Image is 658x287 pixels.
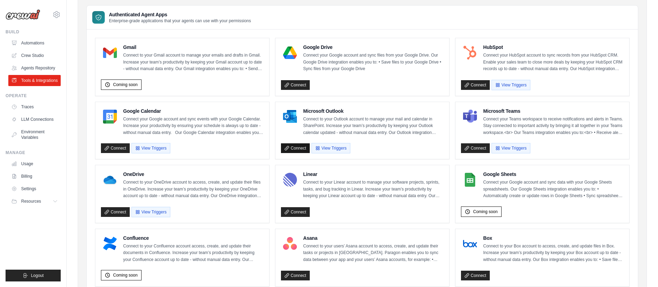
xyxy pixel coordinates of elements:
img: OneDrive Logo [103,173,117,187]
p: Connect to your OneDrive account to access, create, and update their files in OneDrive. Increase ... [123,179,264,200]
button: View Triggers [311,143,350,153]
a: Connect [281,80,310,90]
p: Connect to your Gmail account to manage your emails and drafts in Gmail. Increase your team’s pro... [123,52,264,73]
p: Connect your Teams workspace to receive notifications and alerts in Teams. Stay connected to impo... [483,116,624,136]
a: Connect [461,80,490,90]
a: Connect [101,143,130,153]
p: Connect your Google account and sync files from your Google Drive. Our Google Drive integration e... [303,52,444,73]
h4: Google Calendar [123,108,264,115]
a: Connect [461,143,490,153]
img: Confluence Logo [103,237,117,251]
img: Google Drive Logo [283,46,297,60]
h4: Box [483,235,624,242]
h4: Asana [303,235,444,242]
img: Asana Logo [283,237,297,251]
a: Billing [8,171,61,182]
p: Connect your Google account and sync events with your Google Calendar. Increase your productivity... [123,116,264,136]
h4: Microsoft Teams [483,108,624,115]
p: Connect to your Box account to access, create, and update files in Box. Increase your team’s prod... [483,243,624,263]
a: LLM Connections [8,114,61,125]
p: Connect to your Outlook account to manage your mail and calendar in SharePoint. Increase your tea... [303,116,444,136]
h4: HubSpot [483,44,624,51]
button: Resources [8,196,61,207]
a: Environment Variables [8,126,61,143]
p: Enterprise-grade applications that your agents can use with your permissions [109,18,251,24]
img: Gmail Logo [103,46,117,60]
a: Connect [281,271,310,280]
span: Coming soon [113,272,138,278]
div: Build [6,29,61,35]
p: Connect to your Linear account to manage your software projects, sprints, tasks, and bug tracking... [303,179,444,200]
a: Traces [8,101,61,112]
img: Linear Logo [283,173,297,187]
a: Agents Repository [8,62,61,74]
img: Box Logo [463,237,477,251]
h4: Gmail [123,44,264,51]
h4: Google Drive [303,44,444,51]
button: View Triggers [131,143,170,153]
a: Usage [8,158,61,169]
a: Settings [8,183,61,194]
h4: Linear [303,171,444,178]
a: Connect [281,207,310,217]
h3: Authenticated Agent Apps [109,11,251,18]
button: Logout [6,270,61,281]
a: Connect [461,271,490,280]
button: View Triggers [492,143,530,153]
span: Coming soon [473,209,498,214]
span: Resources [21,199,41,204]
span: Coming soon [113,82,138,87]
a: Automations [8,37,61,49]
img: Google Sheets Logo [463,173,477,187]
img: HubSpot Logo [463,46,477,60]
a: Connect [101,207,130,217]
p: Connect to your Confluence account access, create, and update their documents in Confluence. Incr... [123,243,264,263]
h4: Google Sheets [483,171,624,178]
p: Connect your Google account and sync data with your Google Sheets spreadsheets. Our Google Sheets... [483,179,624,200]
div: Operate [6,93,61,99]
img: Microsoft Teams Logo [463,110,477,124]
p: Connect your HubSpot account to sync records from your HubSpot CRM. Enable your sales team to clo... [483,52,624,73]
img: Logo [6,9,40,20]
img: Microsoft Outlook Logo [283,110,297,124]
a: Crew Studio [8,50,61,61]
span: Logout [31,273,44,278]
a: Connect [281,143,310,153]
p: Connect to your users’ Asana account to access, create, and update their tasks or projects in [GE... [303,243,444,263]
button: View Triggers [131,207,170,217]
div: Manage [6,150,61,155]
button: View Triggers [492,80,530,90]
h4: Microsoft Outlook [303,108,444,115]
h4: Confluence [123,235,264,242]
h4: OneDrive [123,171,264,178]
img: Google Calendar Logo [103,110,117,124]
a: Tools & Integrations [8,75,61,86]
